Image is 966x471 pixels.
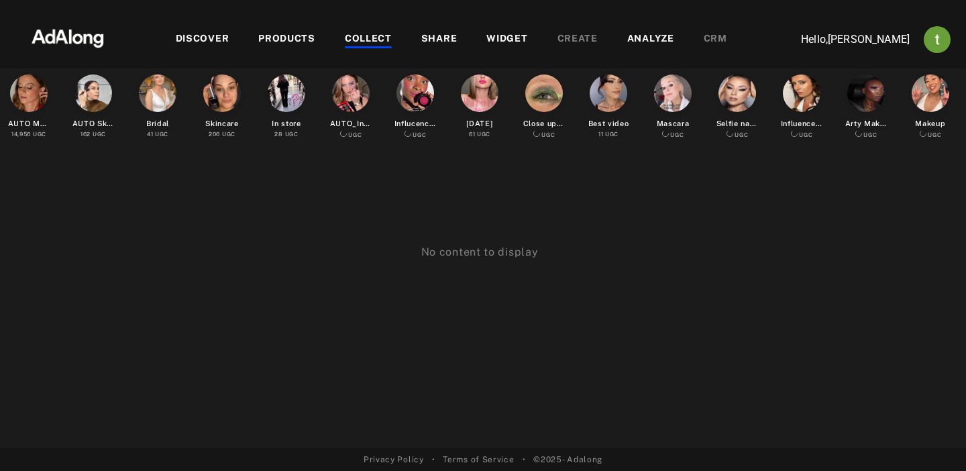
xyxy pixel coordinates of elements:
div: WIDGET [486,32,527,48]
div: AUTO Skincare [72,118,115,129]
div: Close up eye [523,118,566,129]
div: UGC [469,130,490,139]
div: UGC [662,130,684,140]
a: Privacy Policy [364,454,424,466]
div: Makeup [915,118,945,129]
img: 63233d7d88ed69de3c212112c67096b6.png [9,17,127,57]
div: UGC [147,130,168,139]
p: Hello, [PERSON_NAME] [775,32,910,48]
div: Influenceur Global [781,118,823,129]
div: Best video [588,118,629,129]
div: UGC [80,130,106,139]
div: [DATE] [466,118,492,129]
span: 28 [274,131,282,138]
div: UGC [920,130,942,140]
div: Skincare [205,118,239,129]
div: Arty Make Up [845,118,888,129]
div: Influcencer List [PERSON_NAME] [394,118,437,129]
div: AUTO Makeup [8,118,50,129]
div: ANALYZE [627,32,674,48]
div: Bridal [146,118,169,129]
span: 206 [209,131,220,138]
div: DISCOVER [176,32,229,48]
div: UGC [209,130,235,139]
div: UGC [340,130,362,140]
div: UGC [533,130,555,140]
div: CRM [704,32,727,48]
div: SHARE [421,32,458,48]
div: Mascara [657,118,690,129]
div: Selfie natural [716,118,759,129]
span: 41 [147,131,153,138]
button: Account settings [920,23,954,56]
div: UGC [274,130,298,139]
span: © 2025 - Adalong [533,454,602,466]
span: 11 [598,131,603,138]
img: ACg8ocJj1Mp6hOb8A41jL1uwSMxz7God0ICt0FEFk954meAQ=s96-c [924,26,951,53]
div: CREATE [557,32,598,48]
span: • [432,454,435,466]
span: 162 [80,131,91,138]
div: AUTO_InfluencerMakeUpSkincare [330,118,372,129]
div: In store [272,118,301,129]
a: Terms of Service [443,454,514,466]
div: UGC [727,130,749,140]
div: UGC [791,130,813,140]
span: • [523,454,526,466]
span: 61 [469,131,475,138]
div: PRODUCTS [258,32,315,48]
span: 14,956 [11,131,31,138]
div: UGC [11,130,46,139]
div: UGC [855,130,877,140]
div: COLLECT [345,32,392,48]
div: UGC [405,130,427,140]
div: UGC [598,130,619,139]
